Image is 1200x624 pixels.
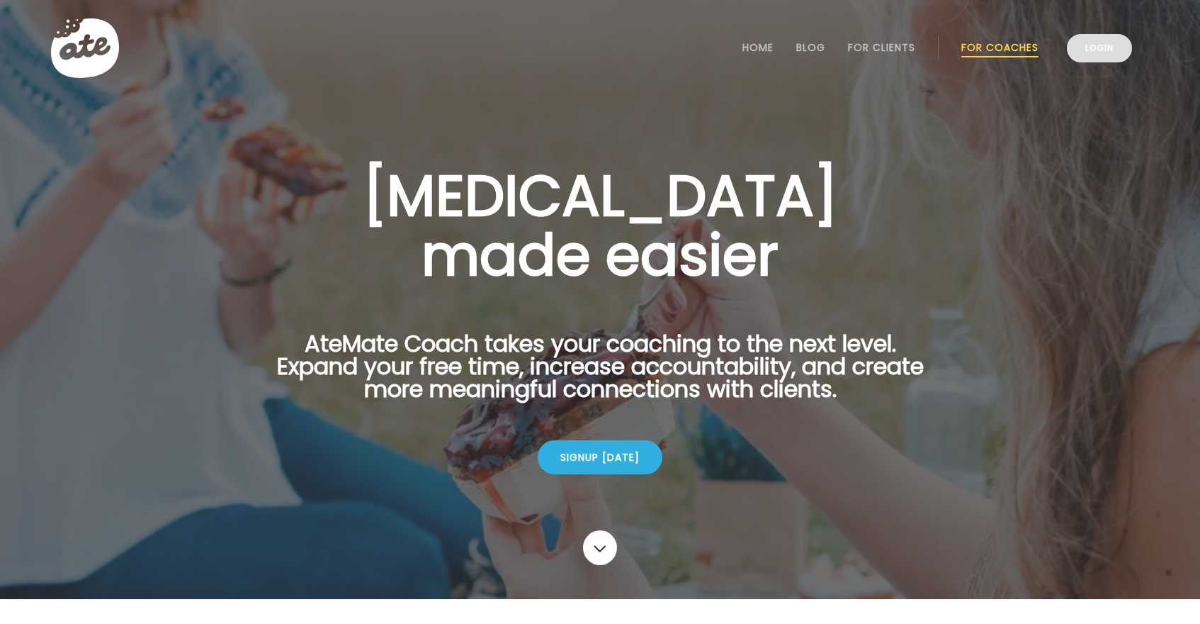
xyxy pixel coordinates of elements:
[1067,34,1132,62] a: Login
[742,42,774,53] a: Home
[848,42,915,53] a: For Clients
[796,42,825,53] a: Blog
[254,333,946,418] p: AteMate Coach takes your coaching to the next level. Expand your free time, increase accountabili...
[538,440,662,474] div: Signup [DATE]
[254,166,946,285] h1: [MEDICAL_DATA] made easier
[961,42,1038,53] a: For Coaches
